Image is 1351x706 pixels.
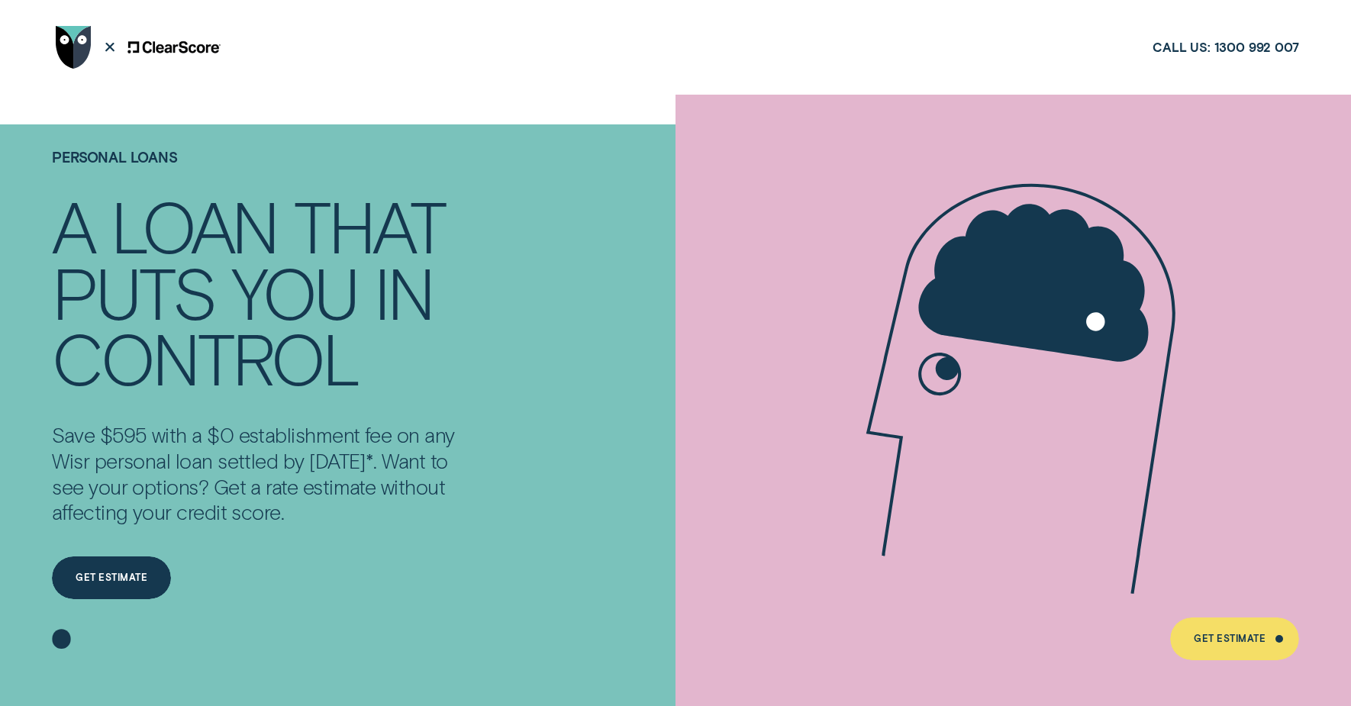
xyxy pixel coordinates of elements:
img: Wisr [56,26,92,69]
a: Get Estimate [52,556,171,599]
div: CONTROL [52,324,359,391]
div: THAT [294,192,444,259]
span: Call us: [1153,39,1211,56]
div: IN [374,259,434,325]
div: A [52,192,94,259]
a: Call us:1300 992 007 [1153,39,1299,56]
a: Get Estimate [1170,617,1298,660]
p: Save $595 with a $0 establishment fee on any Wisr personal loan settled by [DATE]*. Want to see y... [52,423,463,526]
div: PUTS [52,259,214,325]
div: LOAN [111,192,277,259]
h4: A LOAN THAT PUTS YOU IN CONTROL [52,192,463,391]
div: YOU [231,259,356,325]
span: 1300 992 007 [1214,39,1299,56]
h1: Personal Loans [52,149,463,192]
